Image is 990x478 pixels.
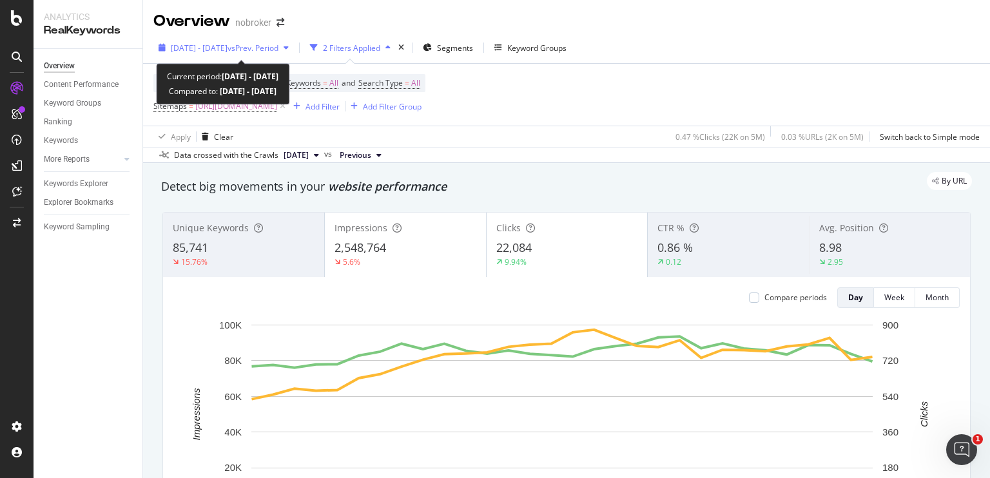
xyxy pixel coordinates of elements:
div: Explorer Bookmarks [44,196,113,209]
text: Impressions [191,388,202,440]
a: Keywords [44,134,133,148]
div: Current period: [167,69,278,84]
a: Keywords Explorer [44,177,133,191]
text: 180 [882,462,898,473]
div: Add Filter [306,101,340,112]
div: Week [884,292,904,303]
div: Ranking [44,115,72,129]
div: Keyword Groups [44,97,101,110]
span: [URL][DOMAIN_NAME] [195,97,277,115]
a: Ranking [44,115,133,129]
a: Keyword Sampling [44,220,133,234]
button: Apply [153,126,191,147]
span: All [329,74,338,92]
div: Switch back to Simple mode [880,131,980,142]
button: 2 Filters Applied [305,37,396,58]
div: Keywords [44,134,78,148]
div: Keyword Groups [507,43,567,53]
span: Clicks [496,222,521,234]
div: Add Filter Group [363,101,422,112]
span: By URL [942,177,967,185]
div: Keywords Explorer [44,177,108,191]
button: Day [837,287,874,308]
div: Day [848,292,863,303]
button: Switch back to Simple mode [875,126,980,147]
text: 360 [882,426,898,437]
a: More Reports [44,153,121,166]
span: Unique Keywords [173,222,249,234]
div: Overview [153,10,230,32]
div: 2 Filters Applied [323,43,380,53]
text: 40K [224,426,242,437]
span: Previous [340,149,371,161]
div: Analytics [44,10,132,23]
div: Compare periods [764,292,827,303]
span: Sitemaps [153,100,187,111]
div: Keyword Sampling [44,220,110,234]
button: Clear [197,126,233,147]
div: Clear [214,131,233,142]
span: Keywords [286,77,321,88]
div: times [396,41,407,54]
button: [DATE] [278,148,324,163]
div: Compared to: [169,84,277,99]
div: Month [926,292,949,303]
text: 720 [882,355,898,366]
span: Search Type [358,77,403,88]
span: 85,741 [173,240,208,255]
div: 15.76% [181,256,208,267]
text: 100K [219,320,242,330]
div: legacy label [927,172,972,190]
b: [DATE] - [DATE] [218,86,277,97]
a: Keyword Groups [44,97,133,110]
text: 20K [224,462,242,473]
b: [DATE] - [DATE] [222,71,278,82]
span: Segments [437,43,473,53]
iframe: Intercom live chat [946,434,977,465]
a: Explorer Bookmarks [44,196,133,209]
div: RealKeywords [44,23,132,38]
div: Overview [44,59,75,73]
span: 2,548,764 [335,240,386,255]
a: Content Performance [44,78,133,91]
a: Overview [44,59,133,73]
button: Segments [418,37,478,58]
div: 9.94% [505,256,527,267]
div: 0.12 [666,256,681,267]
button: [DATE] - [DATE]vsPrev. Period [153,37,294,58]
span: and [342,77,355,88]
span: 2025 Apr. 7th [284,149,309,161]
span: Avg. Position [819,222,874,234]
span: All [411,74,420,92]
text: 60K [224,391,242,402]
div: More Reports [44,153,90,166]
div: 0.47 % Clicks ( 22K on 5M ) [675,131,765,142]
span: Impressions [335,222,387,234]
span: vs Prev. Period [228,43,278,53]
button: Month [915,287,960,308]
div: Apply [171,131,191,142]
div: arrow-right-arrow-left [277,18,284,27]
button: Add Filter [288,99,340,114]
span: 0.86 % [657,240,693,255]
button: Add Filter Group [345,99,422,114]
button: Keyword Groups [489,37,572,58]
div: Content Performance [44,78,119,91]
button: Previous [335,148,387,163]
div: 2.95 [828,256,843,267]
span: 8.98 [819,240,842,255]
div: 0.03 % URLs ( 2K on 5M ) [781,131,864,142]
span: 1 [973,434,983,445]
text: 80K [224,355,242,366]
span: = [323,77,327,88]
text: 900 [882,320,898,330]
div: 5.6% [343,256,360,267]
span: 22,084 [496,240,532,255]
div: nobroker [235,16,271,29]
text: Clicks [918,401,929,426]
span: vs [324,148,335,160]
span: = [405,77,409,88]
span: = [189,100,193,111]
text: 540 [882,391,898,402]
div: Data crossed with the Crawls [174,149,278,161]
